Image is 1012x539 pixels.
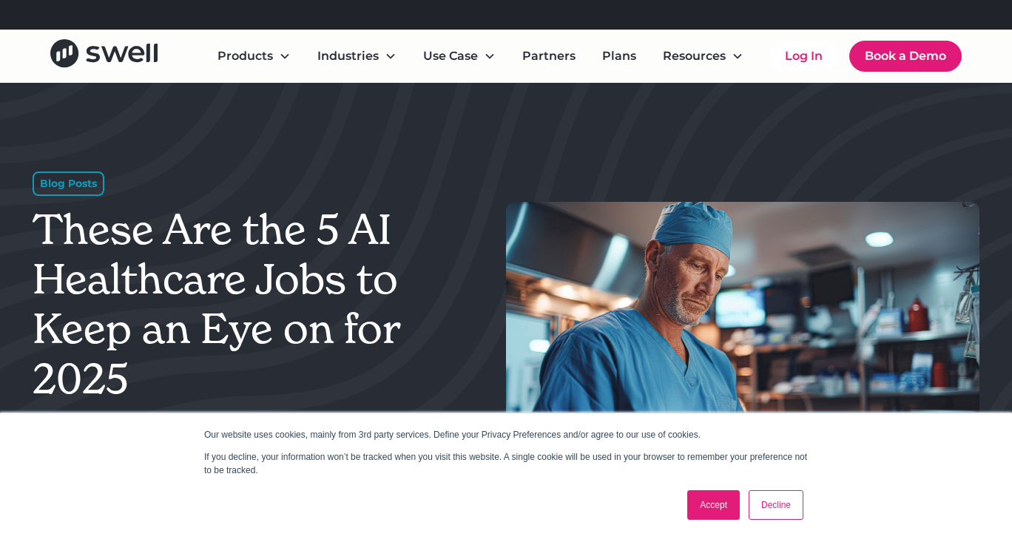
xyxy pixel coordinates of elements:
p: If you decline, your information won’t be tracked when you visit this website. A single cookie wi... [204,450,808,477]
div: Resources [663,47,726,65]
div: Products [206,41,303,71]
a: home [50,39,158,72]
a: Accept [687,490,740,520]
div: Use Case [423,47,478,65]
h1: These Are the 5 AI Healthcare Jobs to Keep an Eye on for 2025 [33,205,475,404]
div: Resources [651,41,755,71]
div: Use Case [411,41,507,71]
p: Our website uses cookies, mainly from 3rd party services. Define your Privacy Preferences and/or ... [204,428,808,441]
div: Industries [317,47,379,65]
a: Log In [770,41,837,71]
div: Industries [306,41,408,71]
a: Plans [590,41,648,71]
a: Decline [749,490,803,520]
a: Book a Demo [849,41,962,72]
a: Partners [510,41,587,71]
div: Blog Posts [33,172,104,196]
div: Products [217,47,273,65]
